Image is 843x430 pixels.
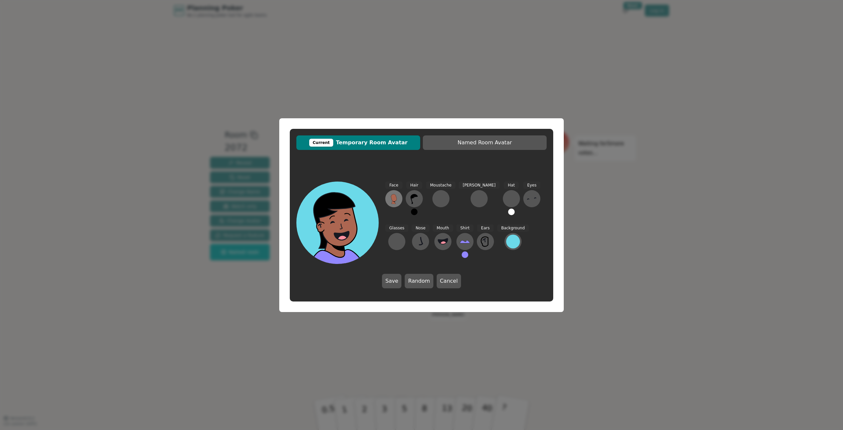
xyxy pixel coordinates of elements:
[382,274,401,288] button: Save
[456,224,474,232] span: Shirt
[405,274,433,288] button: Random
[423,135,547,150] button: Named Room Avatar
[459,182,500,189] span: [PERSON_NAME]
[412,224,429,232] span: Nose
[437,274,461,288] button: Cancel
[497,224,529,232] span: Background
[477,224,494,232] span: Ears
[309,139,334,147] div: Current
[523,182,540,189] span: Eyes
[385,182,402,189] span: Face
[385,224,408,232] span: Glasses
[426,139,543,147] span: Named Room Avatar
[406,182,422,189] span: Hair
[296,135,420,150] button: CurrentTemporary Room Avatar
[504,182,519,189] span: Hat
[426,182,455,189] span: Moustache
[433,224,453,232] span: Mouth
[300,139,417,147] span: Temporary Room Avatar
